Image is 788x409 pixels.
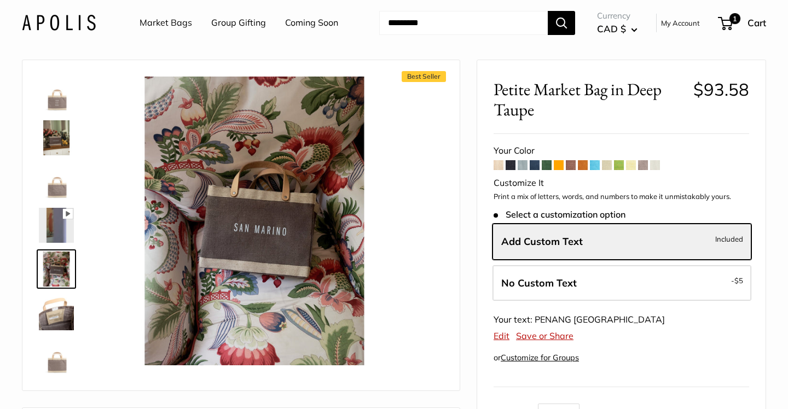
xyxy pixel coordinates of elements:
[597,8,638,24] span: Currency
[22,15,96,31] img: Apolis
[597,23,626,34] span: CAD $
[140,15,192,31] a: Market Bags
[501,353,579,363] a: Customize for Groups
[493,224,751,260] label: Add Custom Text
[39,164,74,199] img: Petite Market Bag in Deep Taupe
[39,208,74,243] img: Petite Market Bag in Deep Taupe
[39,120,74,155] img: Petite Market Bag in Deep Taupe
[494,79,685,120] span: Petite Market Bag in Deep Taupe
[729,13,740,24] span: 1
[501,277,577,289] span: No Custom Text
[37,293,76,332] a: Petite Market Bag in Deep Taupe
[110,77,399,365] img: Petite Market Bag in Deep Taupe
[731,274,743,287] span: -
[494,350,579,365] div: or
[494,209,625,220] span: Select a customization option
[37,206,76,245] a: Petite Market Bag in Deep Taupe
[715,232,743,246] span: Included
[494,175,749,191] div: Customize It
[494,314,665,325] span: Your text: PENANG [GEOGRAPHIC_DATA]
[37,74,76,114] a: Petite Market Bag in Deep Taupe
[693,79,749,100] span: $93.58
[516,330,573,341] a: Save or Share
[661,16,700,30] a: My Account
[402,71,446,82] span: Best Seller
[39,295,74,330] img: Petite Market Bag in Deep Taupe
[719,14,766,32] a: 1 Cart
[748,17,766,28] span: Cart
[39,339,74,374] img: Petite Market Bag in Deep Taupe
[494,143,749,159] div: Your Color
[37,118,76,157] a: Petite Market Bag in Deep Taupe
[37,162,76,201] a: Petite Market Bag in Deep Taupe
[285,15,338,31] a: Coming Soon
[494,191,749,202] p: Print a mix of letters, words, and numbers to make it unmistakably yours.
[37,337,76,376] a: Petite Market Bag in Deep Taupe
[734,276,743,285] span: $5
[379,11,548,35] input: Search...
[493,265,751,301] label: Leave Blank
[211,15,266,31] a: Group Gifting
[597,20,638,38] button: CAD $
[39,252,74,287] img: Petite Market Bag in Deep Taupe
[548,11,575,35] button: Search
[39,77,74,112] img: Petite Market Bag in Deep Taupe
[501,235,583,248] span: Add Custom Text
[37,249,76,289] a: Petite Market Bag in Deep Taupe
[494,330,509,341] a: Edit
